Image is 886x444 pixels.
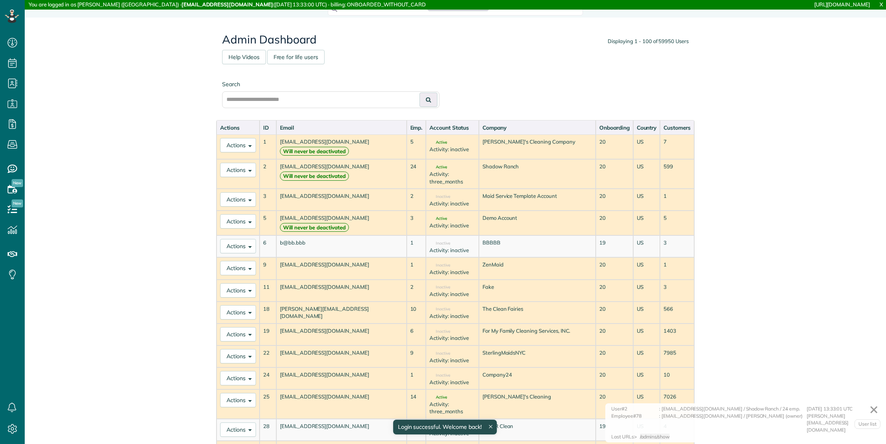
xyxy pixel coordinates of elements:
[220,163,256,177] button: Actions
[660,211,694,235] td: 5
[280,147,349,156] strong: Will never be deactivated
[479,189,596,211] td: Maid Service Template Account
[276,257,407,279] td: [EMAIL_ADDRESS][DOMAIN_NAME]
[660,257,694,279] td: 1
[633,324,660,345] td: US
[633,302,660,324] td: US
[660,189,694,211] td: 1
[276,159,407,189] td: [EMAIL_ADDRESS][DOMAIN_NAME]
[479,419,596,441] td: DocTR Clean
[660,235,694,257] td: 3
[640,434,670,440] span: /admins/show
[220,305,256,320] button: Actions
[611,433,634,440] div: Last URLs
[429,401,475,415] div: Activity: three_months
[660,134,694,159] td: 7
[220,239,256,253] button: Actions
[407,211,426,235] td: 3
[429,195,450,199] span: Inactive
[12,179,23,187] span: New
[596,345,633,367] td: 20
[260,235,276,257] td: 6
[482,124,592,132] div: Company
[633,134,660,159] td: US
[407,134,426,159] td: 5
[263,124,273,132] div: ID
[596,211,633,235] td: 20
[633,235,660,257] td: US
[479,159,596,189] td: Shadow Ranch
[220,283,256,298] button: Actions
[429,146,475,153] div: Activity: inactive
[807,412,878,434] div: [PERSON_NAME][EMAIL_ADDRESS][DOMAIN_NAME]
[276,389,407,419] td: [EMAIL_ADDRESS][DOMAIN_NAME]
[276,419,407,441] td: [EMAIL_ADDRESS][DOMAIN_NAME]
[660,324,694,345] td: 1403
[479,235,596,257] td: BBBBB
[407,367,426,389] td: 1
[280,223,349,232] strong: Will never be deactivated
[260,159,276,189] td: 2
[276,280,407,302] td: [EMAIL_ADDRESS][DOMAIN_NAME]
[220,422,256,437] button: Actions
[280,124,403,132] div: Email
[429,268,475,276] div: Activity: inactive
[479,302,596,324] td: The Clean Fairies
[429,124,475,132] div: Account Status
[633,211,660,235] td: US
[181,1,273,8] strong: [EMAIL_ADDRESS][DOMAIN_NAME]
[429,200,475,207] div: Activity: inactive
[260,189,276,211] td: 3
[814,1,870,8] a: [URL][DOMAIN_NAME]
[807,405,878,412] div: [DATE] 13:33:01 UTC
[407,257,426,279] td: 1
[865,400,882,419] a: ✕
[479,345,596,367] td: SterlingMaidsNYC
[429,357,475,364] div: Activity: inactive
[260,280,276,302] td: 11
[429,165,447,169] span: Active
[260,211,276,235] td: 5
[596,419,633,441] td: 19
[267,50,325,64] a: Free for life users
[429,285,450,289] span: Inactive
[276,302,407,324] td: [PERSON_NAME][EMAIL_ADDRESS][DOMAIN_NAME]
[220,393,256,407] button: Actions
[222,50,266,64] a: Help Videos
[611,412,659,434] div: Employee#78
[276,235,407,257] td: b@bb.bbb
[393,420,496,434] div: Login successful. Welcome back!
[429,170,475,185] div: Activity: three_months
[220,124,256,132] div: Actions
[276,134,407,159] td: [EMAIL_ADDRESS][DOMAIN_NAME]
[276,367,407,389] td: [EMAIL_ADDRESS][DOMAIN_NAME]
[429,263,450,267] span: Inactive
[479,211,596,235] td: Demo Account
[276,211,407,235] td: [EMAIL_ADDRESS][DOMAIN_NAME]
[260,367,276,389] td: 24
[260,389,276,419] td: 25
[280,172,349,181] strong: Will never be deactivated
[608,37,689,45] div: Displaying 1 - 100 of 59950 Users
[429,247,475,254] div: Activity: inactive
[220,327,256,341] button: Actions
[596,302,633,324] td: 20
[479,134,596,159] td: [PERSON_NAME]'s Cleaning Company
[596,159,633,189] td: 20
[479,324,596,345] td: For My Family Cleaning Services, INC.
[222,34,689,46] h2: Admin Dashboard
[479,367,596,389] td: Company24
[479,389,596,419] td: [PERSON_NAME]'s Cleaning
[660,389,694,419] td: 7026
[660,159,694,189] td: 599
[599,124,630,132] div: Onboarding
[596,280,633,302] td: 20
[407,235,426,257] td: 1
[596,324,633,345] td: 20
[660,367,694,389] td: 10
[633,280,660,302] td: US
[429,290,475,298] div: Activity: inactive
[407,189,426,211] td: 2
[429,222,475,229] div: Activity: inactive
[429,395,447,399] span: Active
